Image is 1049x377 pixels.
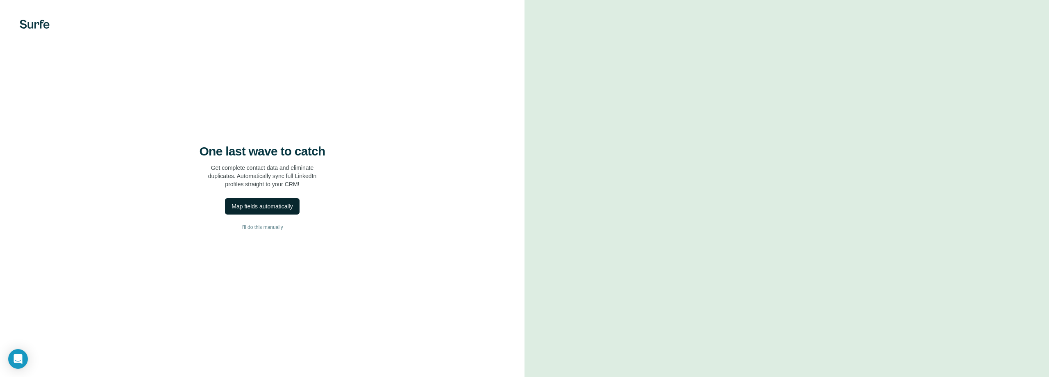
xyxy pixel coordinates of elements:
button: Map fields automatically [225,198,299,215]
div: Map fields automatically [232,202,293,210]
h4: One last wave to catch [200,144,325,159]
span: I’ll do this manually [241,224,283,231]
div: Open Intercom Messenger [8,349,28,369]
p: Get complete contact data and eliminate duplicates. Automatically sync full LinkedIn profiles str... [208,164,317,188]
img: Surfe's logo [20,20,50,29]
button: I’ll do this manually [16,221,508,233]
